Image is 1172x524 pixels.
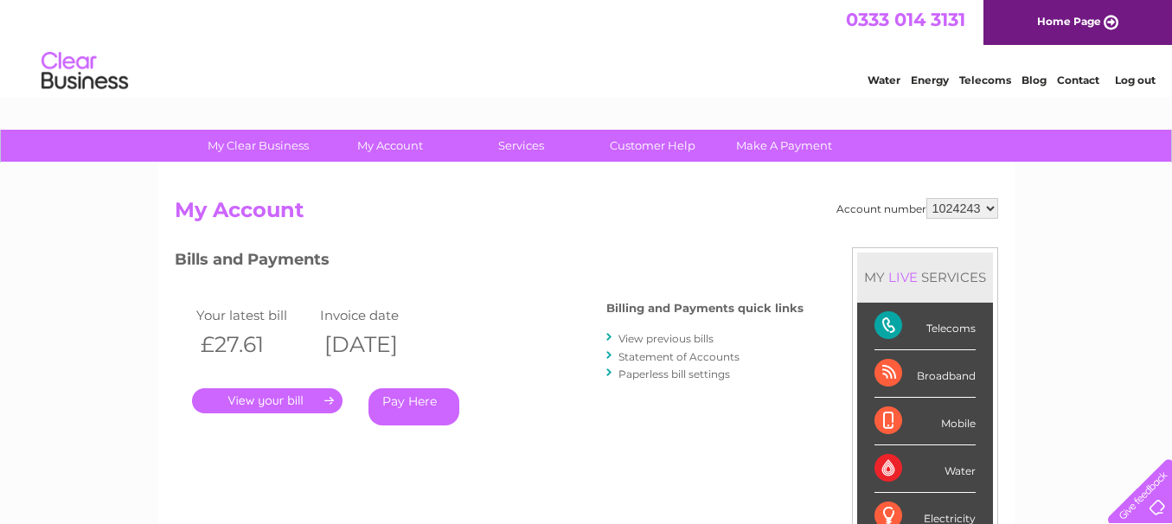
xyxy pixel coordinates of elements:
a: My Clear Business [187,130,330,162]
a: Contact [1057,73,1099,86]
div: Telecoms [874,303,976,350]
div: MY SERVICES [857,252,993,302]
a: My Account [318,130,461,162]
h4: Billing and Payments quick links [606,302,804,315]
a: View previous bills [618,332,714,345]
a: Energy [911,73,949,86]
a: Log out [1115,73,1156,86]
a: Blog [1021,73,1047,86]
h3: Bills and Payments [175,247,804,278]
a: Paperless bill settings [618,367,730,380]
h2: My Account [175,198,998,231]
a: Make A Payment [713,130,855,162]
a: Services [450,130,592,162]
th: £27.61 [192,327,317,362]
a: Statement of Accounts [618,350,740,363]
a: Telecoms [959,73,1011,86]
div: LIVE [885,269,921,285]
td: Invoice date [316,304,440,327]
a: Pay Here [368,388,459,425]
div: Clear Business is a trading name of Verastar Limited (registered in [GEOGRAPHIC_DATA] No. 3667643... [178,10,996,84]
div: Mobile [874,398,976,445]
div: Broadband [874,350,976,398]
div: Water [874,445,976,493]
a: Customer Help [581,130,724,162]
a: . [192,388,343,413]
td: Your latest bill [192,304,317,327]
a: Water [868,73,900,86]
th: [DATE] [316,327,440,362]
img: logo.png [41,45,129,98]
a: 0333 014 3131 [846,9,965,30]
div: Account number [836,198,998,219]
